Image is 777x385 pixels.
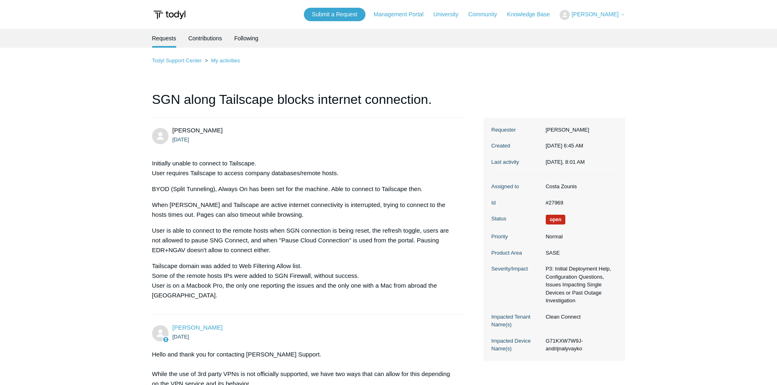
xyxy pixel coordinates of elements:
[491,265,542,273] dt: Severity/Impact
[188,29,222,48] a: Contributions
[546,159,585,165] time: 09/26/2025, 08:01
[173,136,189,143] time: 09/08/2025, 06:45
[491,158,542,166] dt: Last activity
[468,10,505,19] a: Community
[491,215,542,223] dt: Status
[491,199,542,207] dt: Id
[546,215,566,224] span: We are working on a response for you
[203,57,240,64] li: My activities
[560,10,625,20] button: [PERSON_NAME]
[152,7,187,22] img: Todyl Support Center Help Center home page
[173,324,223,331] span: Kris Haire
[152,158,456,178] p: Initially unable to connect to Tailscape. User requires Tailscape to access company databases/rem...
[152,200,456,220] p: When [PERSON_NAME] and Tailscape are active internet connectivity is interrupted, trying to conne...
[152,184,456,194] p: BYOD (Split Tunneling), Always On has been set for the machine. Able to connect to Tailscape then.
[491,313,542,329] dt: Impacted Tenant Name(s)
[542,199,617,207] dd: #27969
[152,29,176,48] li: Requests
[571,11,618,18] span: [PERSON_NAME]
[546,143,583,149] time: 09/08/2025, 06:45
[211,57,240,64] a: My activities
[542,183,617,191] dd: Costa Zounis
[152,57,202,64] a: Todyl Support Center
[507,10,558,19] a: Knowledge Base
[542,233,617,241] dd: Normal
[173,127,223,134] span: Daniel Aleman
[542,337,617,353] dd: G71KXW7W9J-andrijnalyvayko
[152,57,204,64] li: Todyl Support Center
[152,90,465,118] h1: SGN along Tailscape blocks internet connection.
[542,249,617,257] dd: SASE
[234,29,258,48] a: Following
[374,10,432,19] a: Management Portal
[491,142,542,150] dt: Created
[173,324,223,331] a: [PERSON_NAME]
[491,183,542,191] dt: Assigned to
[152,261,456,300] p: Tailscape domain was added to Web Filtering Allow list. Some of the remote hosts IPs were added t...
[433,10,466,19] a: University
[542,126,617,134] dd: [PERSON_NAME]
[542,265,617,305] dd: P3: Initial Deployment Help, Configuration Questions, Issues Impacting Single Devices or Past Out...
[491,126,542,134] dt: Requester
[491,337,542,353] dt: Impacted Device Name(s)
[152,226,456,255] p: User is able to connect to the remote hosts when SGN connection is being reset, the refresh toggl...
[491,233,542,241] dt: Priority
[491,249,542,257] dt: Product Area
[304,8,365,21] a: Submit a Request
[542,313,617,321] dd: Clean Connect
[173,334,189,340] time: 09/08/2025, 08:57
